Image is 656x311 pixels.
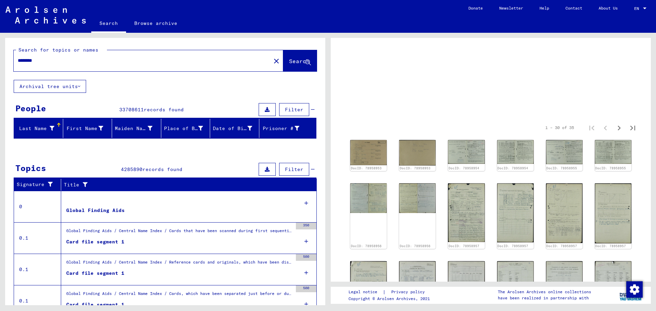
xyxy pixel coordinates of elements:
[399,140,436,166] img: 002.jpg
[296,223,316,229] div: 350
[270,54,283,68] button: Clear
[15,162,46,174] div: Topics
[5,6,86,24] img: Arolsen_neg.svg
[262,123,308,134] div: Prisoner #
[14,222,61,254] td: 0.1
[612,121,626,135] button: Next page
[17,179,63,190] div: Signature
[164,125,203,132] div: Place of Birth
[289,58,310,65] span: Search
[66,228,292,237] div: Global Finding Aids / Central Name Index / Cards that have been scanned during first sequential m...
[497,140,534,164] img: 002.jpg
[66,125,104,132] div: First Name
[213,123,261,134] div: Date of Birth
[351,166,382,170] a: DocID: 78958953
[546,166,577,170] a: DocID: 78958955
[17,125,54,132] div: Last Name
[279,163,309,176] button: Filter
[595,244,626,248] a: DocID: 78958957
[119,107,144,113] span: 33708611
[285,166,303,172] span: Filter
[348,288,433,296] div: |
[595,183,631,243] img: 004.jpg
[115,125,152,132] div: Maiden Name
[14,80,86,93] button: Archival tree units
[64,179,310,190] div: Title
[634,6,642,11] span: EN
[497,244,528,248] a: DocID: 78958957
[115,123,161,134] div: Maiden Name
[399,183,436,213] img: 002.jpg
[498,295,591,301] p: have been realized in partnership with
[66,207,125,214] div: Global Finding Aids
[121,166,142,172] span: 4285890
[626,121,640,135] button: Last page
[386,288,433,296] a: Privacy policy
[15,102,46,114] div: People
[348,288,383,296] a: Legal notice
[66,291,292,300] div: Global Finding Aids / Central Name Index / Cards, which have been separated just before or during...
[285,107,303,113] span: Filter
[497,166,528,170] a: DocID: 78958954
[262,125,300,132] div: Prisoner #
[348,296,433,302] p: Copyright © Arolsen Archives, 2021
[497,183,534,242] img: 002.jpg
[279,103,309,116] button: Filter
[14,254,61,285] td: 0.1
[626,281,643,298] img: Change consent
[126,15,186,31] a: Browse archive
[448,183,484,242] img: 001.jpg
[66,123,112,134] div: First Name
[585,121,599,135] button: First page
[599,121,612,135] button: Previous page
[66,301,124,308] div: Card file segment 1
[448,140,484,164] img: 001.jpg
[618,286,644,303] img: yv_logo.png
[595,166,626,170] a: DocID: 78958955
[449,166,479,170] a: DocID: 78958954
[144,107,184,113] span: records found
[283,50,317,71] button: Search
[546,140,583,164] img: 001.jpg
[595,140,631,164] img: 002.jpg
[546,244,577,248] a: DocID: 78958957
[546,183,583,243] img: 003.jpg
[17,181,56,188] div: Signature
[142,166,182,172] span: records found
[449,244,479,248] a: DocID: 78958957
[91,15,126,33] a: Search
[14,191,61,222] td: 0
[498,289,591,295] p: The Arolsen Archives online collections
[66,259,292,269] div: Global Finding Aids / Central Name Index / Reference cards and originals, which have been discove...
[350,140,387,165] img: 001.jpg
[63,119,112,138] mat-header-cell: First Name
[400,244,430,248] a: DocID: 78958956
[259,119,316,138] mat-header-cell: Prisoner #
[17,123,63,134] div: Last Name
[14,119,63,138] mat-header-cell: Last Name
[351,244,382,248] a: DocID: 78958956
[296,254,316,261] div: 500
[66,270,124,277] div: Card file segment 1
[66,238,124,245] div: Card file segment 1
[112,119,161,138] mat-header-cell: Maiden Name
[272,57,281,65] mat-icon: close
[164,123,212,134] div: Place of Birth
[18,47,98,53] mat-label: Search for topics or names
[210,119,259,138] mat-header-cell: Date of Birth
[296,285,316,292] div: 500
[213,125,252,132] div: Date of Birth
[64,181,303,188] div: Title
[400,166,430,170] a: DocID: 78958953
[545,125,574,131] div: 1 – 30 of 35
[350,183,387,213] img: 001.jpg
[161,119,210,138] mat-header-cell: Place of Birth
